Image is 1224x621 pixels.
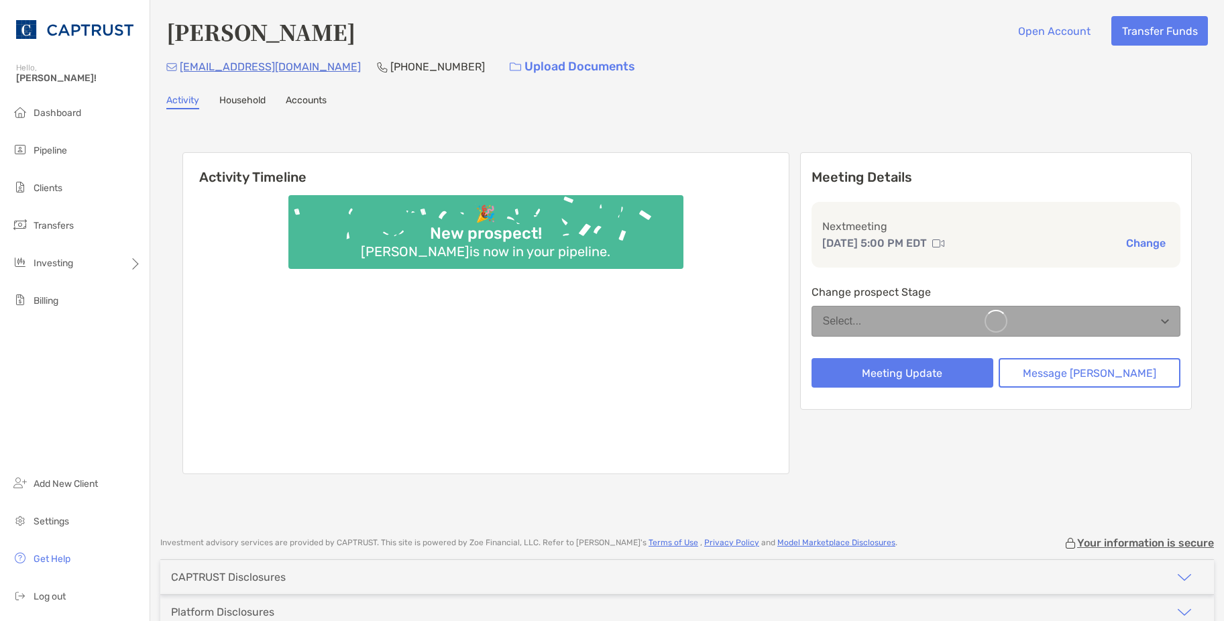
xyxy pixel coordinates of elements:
img: CAPTRUST Logo [16,5,133,54]
img: dashboard icon [12,104,28,120]
div: CAPTRUST Disclosures [171,571,286,583]
img: pipeline icon [12,142,28,158]
a: Accounts [286,95,327,109]
div: Platform Disclosures [171,606,274,618]
img: get-help icon [12,550,28,566]
p: [EMAIL_ADDRESS][DOMAIN_NAME] [180,58,361,75]
button: Message [PERSON_NAME] [999,358,1180,388]
span: Log out [34,591,66,602]
span: Settings [34,516,69,527]
img: communication type [932,238,944,249]
img: Phone Icon [377,62,388,72]
p: Investment advisory services are provided by CAPTRUST . This site is powered by Zoe Financial, LL... [160,538,897,548]
span: Investing [34,258,73,269]
img: transfers icon [12,217,28,233]
span: Clients [34,182,62,194]
div: [PERSON_NAME] is now in your pipeline. [355,243,616,260]
button: Meeting Update [812,358,993,388]
p: [PHONE_NUMBER] [390,58,485,75]
img: settings icon [12,512,28,528]
span: Transfers [34,220,74,231]
img: Email Icon [166,63,177,71]
img: add_new_client icon [12,475,28,491]
img: Confetti [288,195,683,258]
img: icon arrow [1176,604,1192,620]
img: logout icon [12,587,28,604]
a: Privacy Policy [704,538,759,547]
a: Upload Documents [501,52,644,81]
div: New prospect! [425,224,547,243]
button: Change [1122,236,1170,250]
a: Terms of Use [649,538,698,547]
span: Billing [34,295,58,306]
a: Model Marketplace Disclosures [777,538,895,547]
span: Get Help [34,553,70,565]
img: investing icon [12,254,28,270]
span: [PERSON_NAME]! [16,72,142,84]
h4: [PERSON_NAME] [166,16,355,47]
p: Your information is secure [1077,537,1214,549]
p: Meeting Details [812,169,1181,186]
span: Dashboard [34,107,81,119]
p: [DATE] 5:00 PM EDT [822,235,927,251]
button: Open Account [1007,16,1101,46]
a: Household [219,95,266,109]
span: Pipeline [34,145,67,156]
img: billing icon [12,292,28,308]
span: Add New Client [34,478,98,490]
button: Transfer Funds [1111,16,1208,46]
p: Next meeting [822,218,1170,235]
img: icon arrow [1176,569,1192,585]
p: Change prospect Stage [812,284,1181,300]
img: clients icon [12,179,28,195]
div: 🎉 [470,205,501,224]
img: button icon [510,62,521,72]
a: Activity [166,95,199,109]
h6: Activity Timeline [183,153,789,185]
